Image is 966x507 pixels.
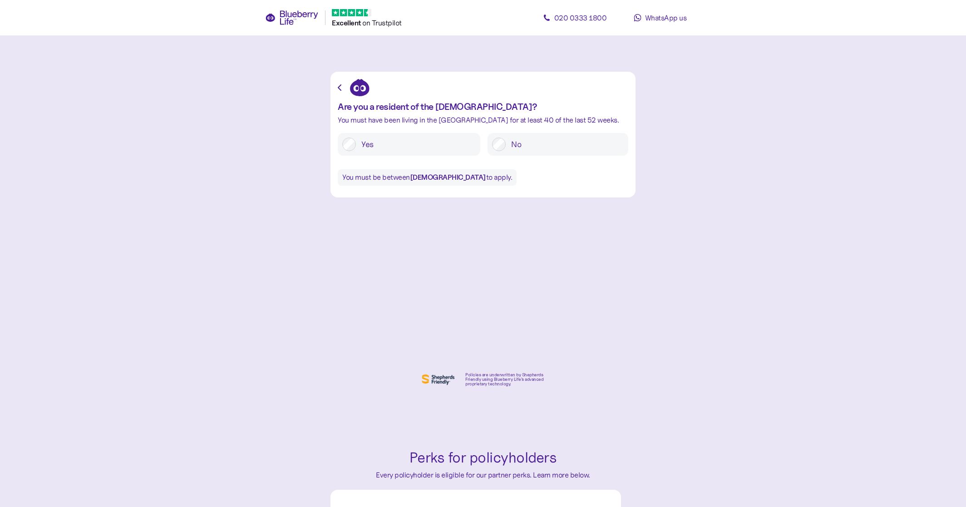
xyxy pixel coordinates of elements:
[410,173,486,182] b: [DEMOGRAPHIC_DATA]
[338,169,517,186] div: You must be between to apply.
[362,18,402,27] span: on Trustpilot
[554,13,607,22] span: 020 0333 1800
[332,19,362,27] span: Excellent ️
[335,469,631,481] div: Every policyholder is eligible for our partner perks. Learn more below.
[465,373,546,386] div: Policies are underwritten by Shepherds Friendly using Blueberry Life’s advanced proprietary techn...
[619,9,701,27] a: WhatsApp us
[420,372,456,387] img: Shephers Friendly
[645,13,687,22] span: WhatsApp us
[335,447,631,469] div: Perks for policyholders
[506,138,624,151] label: No
[356,138,476,151] label: Yes
[338,102,628,112] div: Are you a resident of the [DEMOGRAPHIC_DATA]?
[534,9,616,27] a: 020 0333 1800
[338,116,628,124] div: You must have been living in the [GEOGRAPHIC_DATA] for at least 40 of the last 52 weeks.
